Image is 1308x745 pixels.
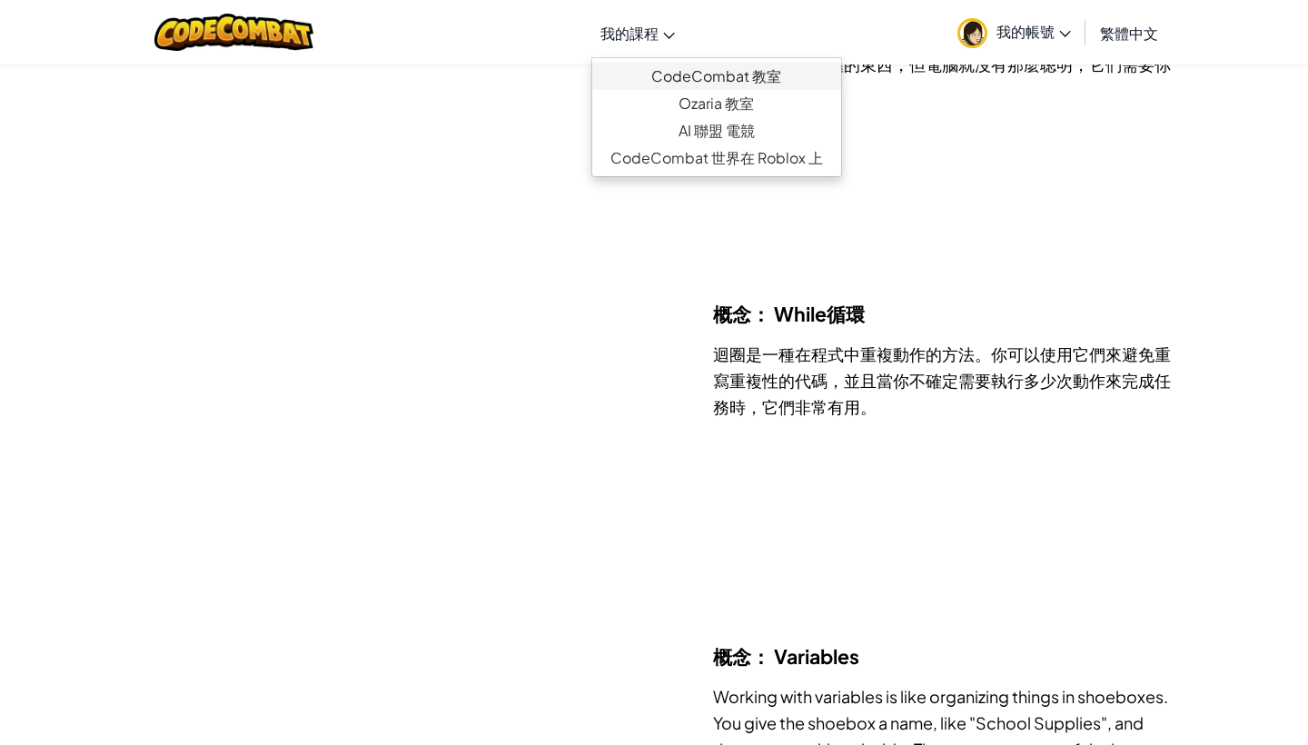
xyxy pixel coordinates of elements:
[774,644,859,669] span: Variables
[957,18,987,48] img: avatar
[592,63,841,90] a: CodeCombat 教室
[154,14,313,51] img: CodeCombat logo
[592,144,841,172] a: CodeCombat 世界在 Roblox 上
[996,22,1071,41] span: 我的帳號
[592,90,841,117] a: Ozaria 教室
[774,302,865,326] span: While循環
[713,644,774,669] span: 概念：
[713,343,1171,417] span: 迴圈是一種在程式中重複動作的方法。你可以使用它們來避免重寫重複性的代碼，並且當你不確定需要執行多少次動作來完成任務時，它們非常有用。
[948,4,1080,61] a: 我的帳號
[713,302,774,326] span: 概念：
[1100,24,1158,43] span: 繁體中文
[591,8,684,57] a: 我的課程
[592,117,841,144] a: AI 聯盟 電競
[1091,8,1167,57] a: 繁體中文
[600,24,659,43] span: 我的課程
